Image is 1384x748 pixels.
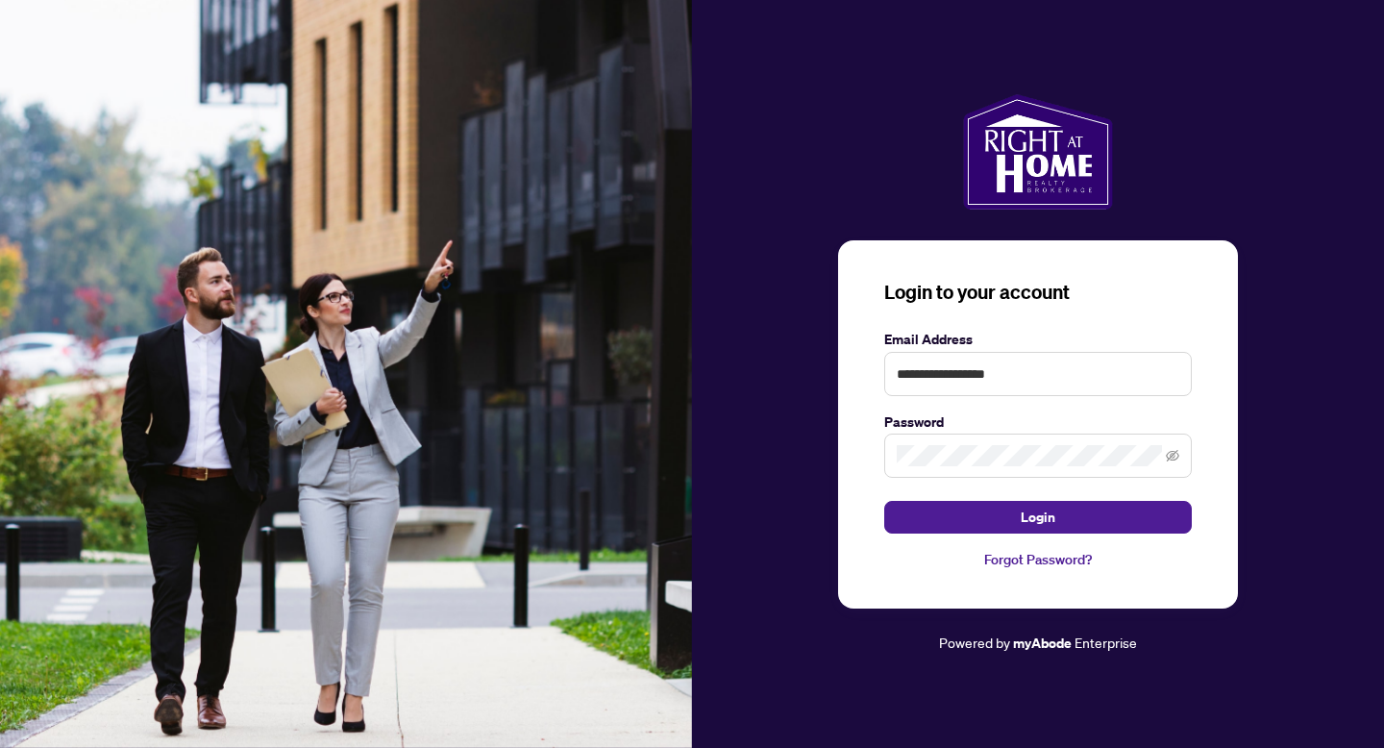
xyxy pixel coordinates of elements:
a: myAbode [1013,633,1072,654]
a: Forgot Password? [884,549,1192,570]
img: ma-logo [963,94,1112,210]
span: eye-invisible [1166,449,1179,462]
label: Email Address [884,329,1192,350]
button: Login [884,501,1192,534]
span: Enterprise [1075,634,1137,651]
span: Powered by [939,634,1010,651]
label: Password [884,411,1192,433]
span: Login [1021,502,1055,533]
h3: Login to your account [884,279,1192,306]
